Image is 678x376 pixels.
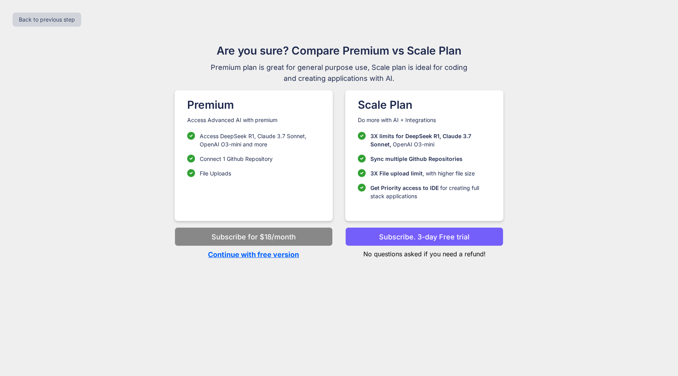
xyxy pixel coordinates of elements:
h1: Premium [187,97,320,113]
img: checklist [358,184,366,192]
p: Connect 1 Github Repository [200,155,273,163]
p: Do more with AI + Integrations [358,116,491,124]
span: 3X File upload limit [370,170,423,177]
p: No questions asked if you need a refund! [345,246,503,259]
img: checklist [358,169,366,177]
p: Access Advanced AI with premium [187,116,320,124]
img: checklist [358,155,366,162]
p: , with higher file size [370,169,475,177]
p: Sync multiple Github Repositories [370,155,463,163]
p: Subscribe. 3-day Free trial [379,232,470,242]
p: Access DeepSeek R1, Claude 3.7 Sonnet, OpenAI O3-mini and more [200,132,320,148]
img: checklist [187,132,195,140]
img: checklist [187,155,195,162]
img: checklist [187,169,195,177]
button: Back to previous step [13,13,81,27]
button: Subscribe. 3-day Free trial [345,227,503,246]
img: checklist [358,132,366,140]
h1: Are you sure? Compare Premium vs Scale Plan [207,42,471,59]
h1: Scale Plan [358,97,491,113]
span: Premium plan is great for general purpose use, Scale plan is ideal for coding and creating applic... [207,62,471,84]
p: Continue with free version [175,249,333,260]
span: 3X limits for DeepSeek R1, Claude 3.7 Sonnet, [370,133,471,148]
p: OpenAI O3-mini [370,132,491,148]
p: File Uploads [200,169,231,177]
button: Subscribe for $18/month [175,227,333,246]
p: Subscribe for $18/month [211,232,296,242]
span: Get Priority access to IDE [370,184,439,191]
p: for creating full stack applications [370,184,491,200]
